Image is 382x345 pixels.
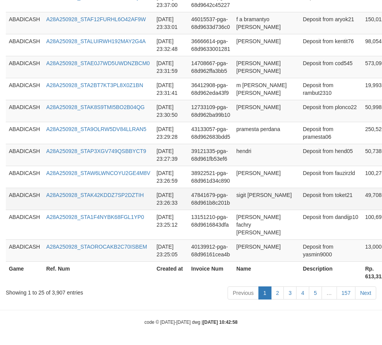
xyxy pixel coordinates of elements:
td: Deposit from yasmin9000 [300,239,362,261]
td: Deposit from kentit76 [300,34,362,56]
th: Invoice Num [188,261,233,283]
td: [PERSON_NAME] [233,100,300,122]
td: [DATE] 23:29:28 [153,122,188,144]
td: 46015537-pga-68d9633d736c0 [188,12,233,34]
td: ABADICASH [6,34,43,56]
td: [PERSON_NAME] [233,34,300,56]
a: 3 [283,286,297,300]
td: [DATE] 23:25:12 [153,210,188,239]
td: [DATE] 23:32:48 [153,34,188,56]
td: Deposit from toket21 [300,188,362,210]
th: Created at [153,261,188,283]
td: 12733109-pga-68d962ba99b10 [188,100,233,122]
td: [DATE] 23:31:41 [153,78,188,100]
td: [DATE] 23:31:59 [153,56,188,78]
a: 4 [296,286,309,300]
a: A28A250928_STALUIRWH192MAY2G4A [46,38,146,44]
td: 36666614-pga-68d9633001281 [188,34,233,56]
td: Deposit from aryok21 [300,12,362,34]
td: ABADICASH [6,56,43,78]
td: 13151210-pga-68d9616843dfa [188,210,233,239]
a: 2 [271,286,284,300]
small: code © [DATE]-[DATE] dwg | [144,320,238,325]
td: [DATE] 23:27:39 [153,144,188,166]
a: A28A250928_STAF12FURHL6O42AF9W [46,16,146,22]
a: A28A250928_STAE0J7WD5UWDNZBCM0 [46,60,150,66]
strong: [DATE] 10:42:58 [203,320,238,325]
td: Deposit from rambut2310 [300,78,362,100]
td: [DATE] 23:33:01 [153,12,188,34]
td: [DATE] 23:26:33 [153,188,188,210]
td: [PERSON_NAME] [233,166,300,188]
td: hendri [233,144,300,166]
td: 38922521-pga-68d961d34c890 [188,166,233,188]
td: 39121335-pga-68d961fb53ef6 [188,144,233,166]
th: Name [233,261,300,283]
td: 36412908-pga-68d962eda43f9 [188,78,233,100]
td: f a bramantyo [PERSON_NAME] [233,12,300,34]
a: 157 [337,286,355,300]
td: m [PERSON_NAME] [PERSON_NAME] [233,78,300,100]
a: 5 [309,286,322,300]
td: 40139912-pga-68d96161cea4b [188,239,233,261]
td: ABADICASH [6,12,43,34]
a: Previous [228,286,258,300]
td: Deposit from pramesta06 [300,122,362,144]
td: [DATE] 23:25:05 [153,239,188,261]
td: Deposit from fauzirzld [300,166,362,188]
td: [PERSON_NAME] [PERSON_NAME] [233,56,300,78]
a: Next [355,286,376,300]
td: 14708667-pga-68d962ffa3bb5 [188,56,233,78]
td: Deposit from plonco22 [300,100,362,122]
td: [DATE] 23:26:59 [153,166,188,188]
td: Deposit from cod545 [300,56,362,78]
td: [PERSON_NAME] fachry [PERSON_NAME] [233,210,300,239]
td: [DATE] 23:30:50 [153,100,188,122]
th: Description [300,261,362,283]
td: 47841679-pga-68d961b8c201b [188,188,233,210]
td: [PERSON_NAME] [233,239,300,261]
td: sigit [PERSON_NAME] [233,188,300,210]
a: 1 [258,286,271,300]
td: Deposit from hend05 [300,144,362,166]
a: … [322,286,337,300]
td: Deposit from dandijp10 [300,210,362,239]
td: pramesta perdana [233,122,300,144]
td: 43133057-pga-68d962683bdd5 [188,122,233,144]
